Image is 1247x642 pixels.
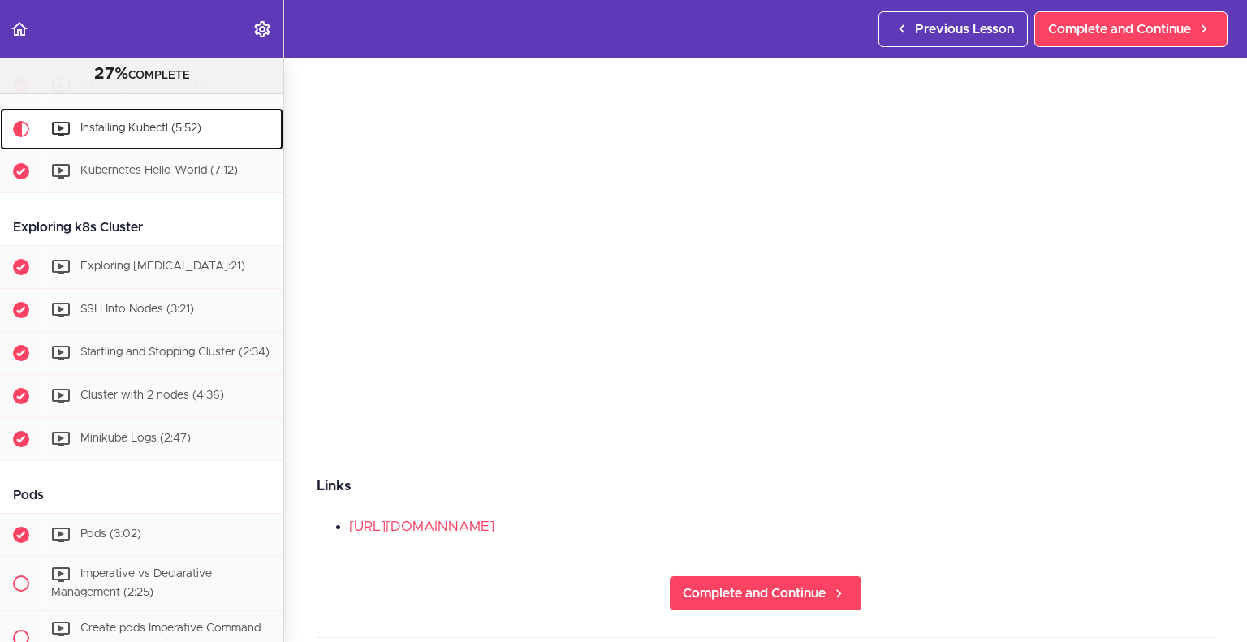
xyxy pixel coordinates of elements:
[669,575,862,611] a: Complete and Continue
[51,568,212,598] span: Imperative vs Declarative Management (2:25)
[80,528,141,540] span: Pods (3:02)
[80,261,245,272] span: Exploring [MEDICAL_DATA]:21)
[349,519,494,533] a: [URL][DOMAIN_NAME]
[20,64,263,85] div: COMPLETE
[10,19,29,39] svg: Back to course curriculum
[1034,11,1228,47] a: Complete and Continue
[80,165,238,176] span: Kubernetes Hello World (7:12)
[683,584,826,603] span: Complete and Continue
[1048,19,1191,39] span: Complete and Continue
[80,304,194,315] span: SSH Into Nodes (3:21)
[80,390,224,401] span: Cluster with 2 nodes (4:36)
[252,19,272,39] svg: Settings Menu
[80,123,201,134] span: Installing Kubectl (5:52)
[80,433,191,444] span: Minikube Logs (2:47)
[80,347,270,358] span: Startling and Stopping Cluster (2:34)
[915,19,1014,39] span: Previous Lesson
[878,11,1028,47] a: Previous Lesson
[94,66,128,82] span: 27%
